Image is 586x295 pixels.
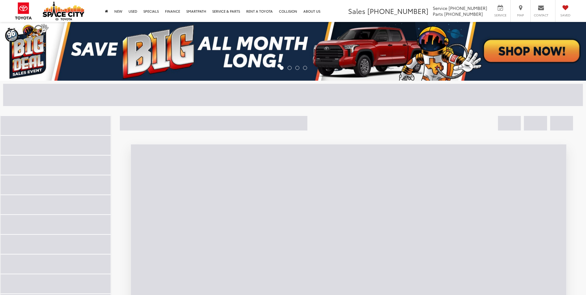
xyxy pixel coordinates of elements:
[367,6,428,16] span: [PHONE_NUMBER]
[559,13,572,17] span: Saved
[449,5,487,11] span: [PHONE_NUMBER]
[534,13,548,17] span: Contact
[433,11,443,17] span: Parts
[43,1,84,20] img: Space City Toyota
[433,5,447,11] span: Service
[348,6,365,16] span: Sales
[493,13,507,17] span: Service
[514,13,527,17] span: Map
[444,11,483,17] span: [PHONE_NUMBER]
